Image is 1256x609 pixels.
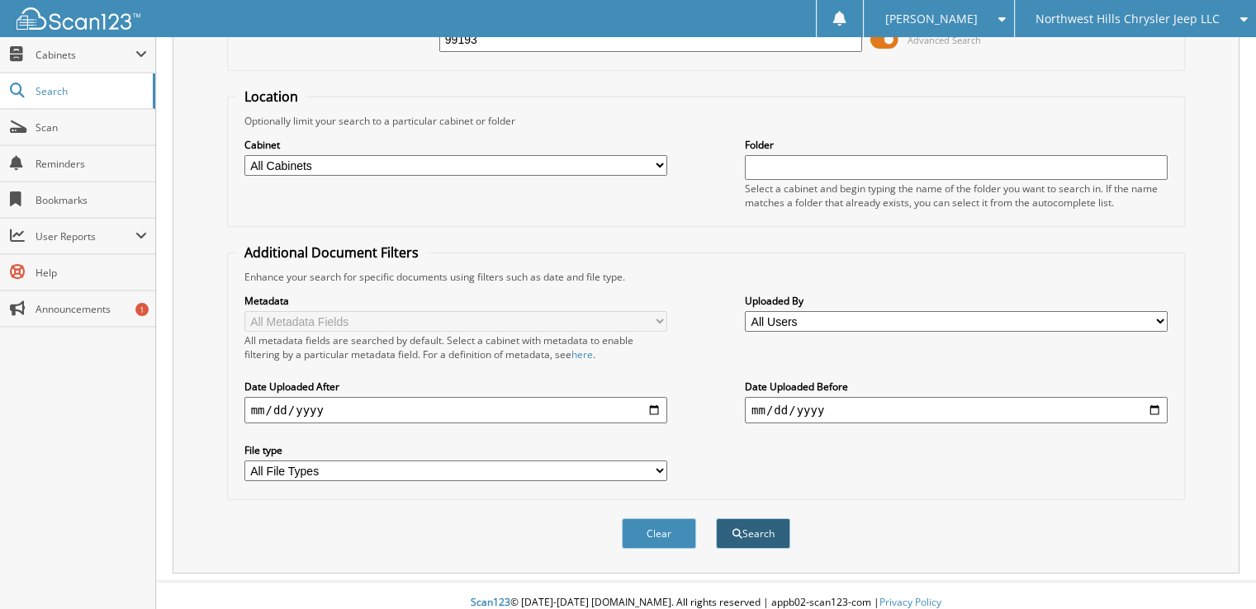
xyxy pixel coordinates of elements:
[236,270,1177,284] div: Enhance your search for specific documents using filters such as date and file type.
[745,294,1168,308] label: Uploaded By
[884,14,977,24] span: [PERSON_NAME]
[244,397,667,423] input: start
[244,294,667,308] label: Metadata
[36,266,147,280] span: Help
[36,120,147,135] span: Scan
[135,303,149,316] div: 1
[244,443,667,457] label: File type
[36,229,135,243] span: User Reports
[745,138,1168,152] label: Folder
[17,7,140,30] img: scan123-logo-white.svg
[745,397,1168,423] input: end
[244,333,667,361] div: All metadata fields are searched by default. Select a cabinet with metadata to enable filtering b...
[36,48,135,62] span: Cabinets
[244,380,667,394] label: Date Uploaded After
[879,595,941,609] a: Privacy Policy
[236,87,306,106] legend: Location
[36,193,147,207] span: Bookmarks
[622,518,696,549] button: Clear
[908,34,981,46] span: Advanced Search
[716,518,790,549] button: Search
[1036,14,1220,24] span: Northwest Hills Chrysler Jeep LLC
[236,243,427,262] legend: Additional Document Filters
[745,380,1168,394] label: Date Uploaded Before
[236,114,1177,128] div: Optionally limit your search to a particular cabinet or folder
[36,302,147,316] span: Announcements
[36,84,145,98] span: Search
[244,138,667,152] label: Cabinet
[471,595,510,609] span: Scan123
[571,347,593,361] a: here
[36,157,147,171] span: Reminders
[745,182,1168,210] div: Select a cabinet and begin typing the name of the folder you want to search in. If the name match...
